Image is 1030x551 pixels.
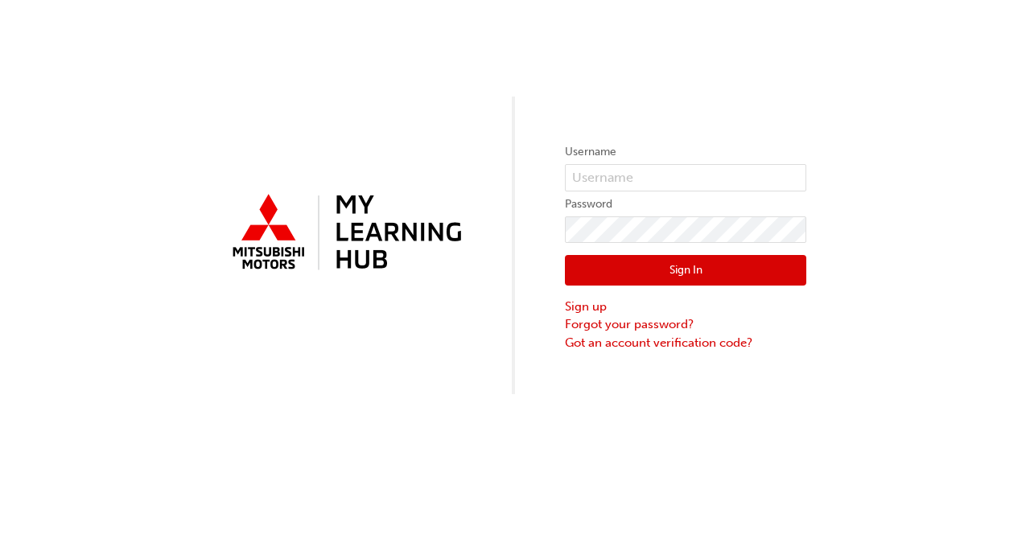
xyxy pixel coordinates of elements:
a: Forgot your password? [565,315,806,334]
input: Username [565,164,806,191]
label: Username [565,142,806,162]
img: mmal [224,187,465,279]
a: Got an account verification code? [565,334,806,352]
button: Sign In [565,255,806,286]
label: Password [565,195,806,214]
a: Sign up [565,298,806,316]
